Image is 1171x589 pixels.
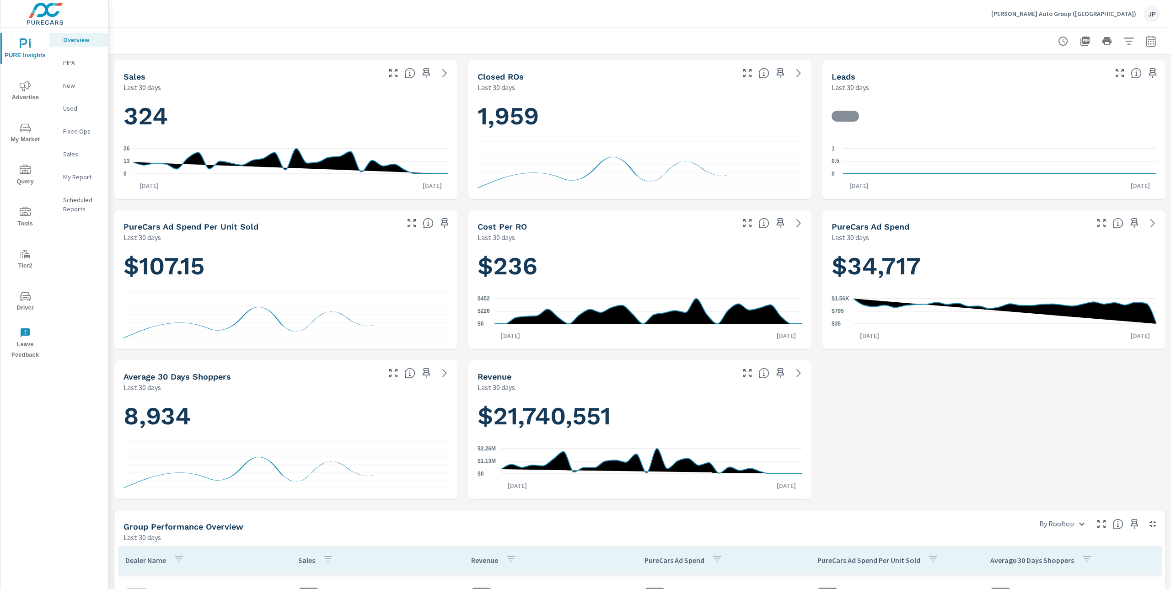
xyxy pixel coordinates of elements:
[1112,66,1127,80] button: Make Fullscreen
[419,366,434,380] span: Save this to your personalized report
[832,232,869,243] p: Last 30 days
[758,368,769,379] span: Total sales revenue over the selected date range. [Source: This data is sourced from the dealer’s...
[740,66,755,80] button: Make Fullscreen
[770,331,802,340] p: [DATE]
[124,171,127,177] text: 0
[843,181,875,190] p: [DATE]
[991,10,1136,18] p: [PERSON_NAME] Auto Group ([GEOGRAPHIC_DATA])
[63,58,101,67] p: PIPA
[478,471,484,477] text: $0
[1112,519,1123,530] span: Understand group performance broken down by various segments. Use the dropdown in the upper right...
[124,72,145,81] h5: Sales
[125,556,166,565] p: Dealer Name
[478,445,496,452] text: $2.26M
[437,216,452,230] span: Save this to your personalized report
[124,232,161,243] p: Last 30 days
[1034,516,1090,532] div: By Rooftop
[832,158,839,165] text: 0.5
[1098,32,1116,50] button: Print Report
[773,366,788,380] span: Save this to your personalized report
[1120,32,1138,50] button: Apply Filters
[478,251,802,282] h1: $236
[124,522,243,531] h5: Group Performance Overview
[1124,181,1156,190] p: [DATE]
[0,27,50,364] div: nav menu
[416,181,448,190] p: [DATE]
[478,308,490,315] text: $226
[1076,32,1094,50] button: "Export Report to PDF"
[478,372,511,381] h5: Revenue
[817,556,920,565] p: PureCars Ad Spend Per Unit Sold
[3,165,47,187] span: Query
[791,366,806,380] a: See more details in report
[124,532,161,543] p: Last 30 days
[832,72,855,81] h5: Leads
[3,327,47,360] span: Leave Feedback
[50,147,108,161] div: Sales
[832,251,1156,282] h1: $34,717
[1142,32,1160,50] button: Select Date Range
[832,82,869,93] p: Last 30 days
[832,321,841,327] text: $35
[478,458,496,465] text: $1.13M
[1127,517,1142,531] span: Save this to your personalized report
[478,321,484,327] text: $0
[124,82,161,93] p: Last 30 days
[1145,216,1160,230] a: See more details in report
[740,366,755,380] button: Make Fullscreen
[1124,331,1156,340] p: [DATE]
[832,295,849,302] text: $1.56K
[1145,517,1160,531] button: Minimize Widget
[63,150,101,159] p: Sales
[124,401,448,432] h1: 8,934
[645,556,704,565] p: PureCars Ad Spend
[63,172,101,182] p: My Report
[3,123,47,145] span: My Market
[63,35,101,44] p: Overview
[1131,68,1142,79] span: Number of Leads generated from PureCars Tools for the selected dealership group over the selected...
[63,195,101,214] p: Scheduled Reports
[423,218,434,229] span: Average cost of advertising per each vehicle sold at the dealer over the selected date range. The...
[478,82,515,93] p: Last 30 days
[478,232,515,243] p: Last 30 days
[1144,5,1160,22] div: JP
[990,556,1074,565] p: Average 30 Days Shoppers
[3,291,47,313] span: Driver
[1094,216,1109,230] button: Make Fullscreen
[3,38,47,61] span: PURE Insights
[50,193,108,216] div: Scheduled Reports
[3,80,47,103] span: Advertise
[471,556,498,565] p: Revenue
[419,66,434,80] span: Save this to your personalized report
[50,33,108,47] div: Overview
[3,249,47,271] span: Tier2
[1145,66,1160,80] span: Save this to your personalized report
[63,127,101,136] p: Fixed Ops
[50,56,108,70] div: PIPA
[124,222,258,231] h5: PureCars Ad Spend Per Unit Sold
[50,124,108,138] div: Fixed Ops
[773,216,788,230] span: Save this to your personalized report
[758,68,769,79] span: Number of Repair Orders Closed by the selected dealership group over the selected time range. [So...
[124,145,130,152] text: 26
[832,222,909,231] h5: PureCars Ad Spend
[437,66,452,80] a: See more details in report
[63,81,101,90] p: New
[386,66,401,80] button: Make Fullscreen
[437,366,452,380] a: See more details in report
[494,331,526,340] p: [DATE]
[133,181,165,190] p: [DATE]
[478,295,490,302] text: $452
[791,66,806,80] a: See more details in report
[770,481,802,490] p: [DATE]
[740,216,755,230] button: Make Fullscreen
[124,158,130,165] text: 13
[478,222,527,231] h5: Cost per RO
[124,372,231,381] h5: Average 30 Days Shoppers
[404,68,415,79] span: Number of vehicles sold by the dealership over the selected date range. [Source: This data is sou...
[404,368,415,379] span: A rolling 30 day total of daily Shoppers on the dealership website, averaged over the selected da...
[832,171,835,177] text: 0
[854,331,886,340] p: [DATE]
[404,216,419,230] button: Make Fullscreen
[50,170,108,184] div: My Report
